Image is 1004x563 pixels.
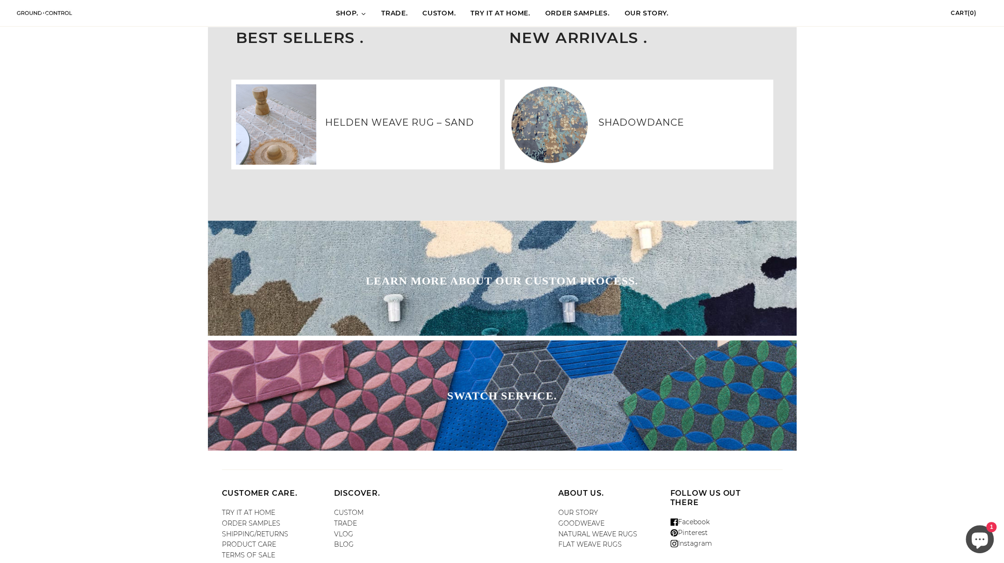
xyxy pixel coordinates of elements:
h4: DISCOVER. [334,488,432,498]
a: NATURAL WEAVE RUGS [558,529,637,538]
a: CUSTOM. [415,0,463,27]
a: PRODUCT CARE [222,540,276,548]
a: CUSTOM [334,508,363,516]
h4: ABOUT US. [558,488,656,498]
a: TERMS OF SALE [222,550,275,559]
a: GOODWEAVE [558,519,605,527]
inbox-online-store-chat: Shopify online store chat [963,525,997,556]
h3: SHADOWDANCE [598,115,768,129]
a: OUR STORY. [617,0,676,27]
h4: CUSTOMER CARE. [222,488,320,498]
img: HELDEN WEAVE RUG – SAND [236,84,316,164]
a: TRY IT AT HOME [222,508,275,516]
span: SWATCH SERVICE. [447,389,557,401]
span: CUSTOM. [422,9,456,18]
span: Cart [951,9,968,16]
span: TRADE. [381,9,407,18]
a: TRY IT AT HOME. [463,0,538,27]
span: ORDER SAMPLES. [545,9,610,18]
span: SHOP. [336,9,359,18]
a: Cart(0) [951,9,990,16]
a: SHOP. [328,0,374,27]
a: TRADE. [374,0,415,27]
a: OUR STORY [558,508,598,516]
h3: HELDEN WEAVE RUG – SAND [325,115,495,129]
h4: Follow us out there [670,488,769,507]
a: ORDER SAMPLES. [538,0,617,27]
a: Instagram [670,539,712,547]
span: 0 [970,9,974,16]
a: TRADE [334,519,357,527]
a: Facebook [670,517,710,526]
a: SHIPPING/RETURNS [222,529,288,538]
a: Pinterest [670,528,708,536]
span: OUR STORY. [624,9,668,18]
a: ORDER SAMPLES [222,519,280,527]
span: New ARRIVALS . [509,29,648,47]
span: Best SellerS . [236,29,364,47]
a: VLOG [334,529,353,538]
span: TRY IT AT HOME. [470,9,530,18]
img: SHADOWDANCE [509,84,590,164]
a: FLAT WEAVE RUGS [558,540,622,548]
a: BLOG [334,540,354,548]
span: LEARN MORE ABOUT OUR CUSTOM PROCESS. [366,274,638,286]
